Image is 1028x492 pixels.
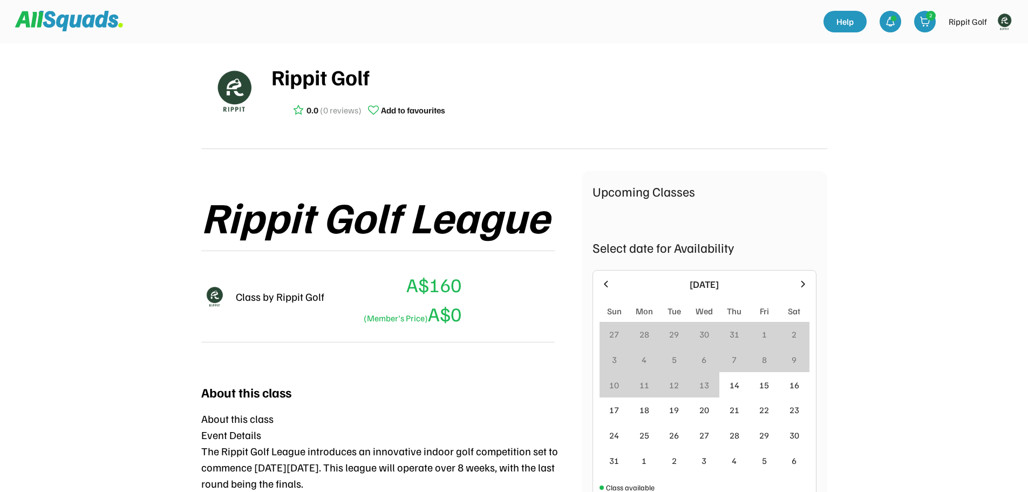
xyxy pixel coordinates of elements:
div: Class by Rippit Golf [236,288,324,305]
div: 18 [639,403,649,416]
div: 3 [612,353,617,366]
div: 4 [732,454,737,467]
div: 6 [702,353,706,366]
div: About this class [201,382,291,402]
div: 0.0 [307,104,318,117]
div: 28 [730,429,739,442]
div: 31 [609,454,619,467]
div: Sun [607,305,622,318]
img: bell-03%20%281%29.svg [885,16,896,27]
div: Sat [788,305,800,318]
div: 5 [762,454,767,467]
img: Rippitlogov2_green.png [207,64,261,118]
div: Upcoming Classes [593,181,816,201]
div: 3 [702,454,706,467]
div: 2 [927,11,935,19]
div: Wed [696,305,713,318]
div: 29 [669,328,679,341]
font: (Member's Price) [364,313,428,323]
div: 1 [762,328,767,341]
div: Rippit Golf [271,60,827,93]
div: 27 [609,328,619,341]
div: 1 [642,454,646,467]
img: Rippitlogov2_green.png [993,11,1015,32]
div: Add to favourites [381,104,445,117]
div: 19 [669,403,679,416]
div: 8 [762,353,767,366]
div: 17 [609,403,619,416]
div: A$0 [360,299,461,328]
div: 15 [759,379,769,392]
div: 24 [609,429,619,442]
div: 13 [699,379,709,392]
div: 9 [792,353,796,366]
div: 20 [699,403,709,416]
div: 11 [639,379,649,392]
a: Help [823,11,867,32]
div: Fri [760,305,769,318]
div: A$160 [406,270,461,299]
div: 26 [669,429,679,442]
div: 2 [672,454,677,467]
div: [DATE] [618,277,791,292]
div: 30 [699,328,709,341]
div: Mon [636,305,653,318]
div: (0 reviews) [320,104,362,117]
div: 29 [759,429,769,442]
div: 7 [732,353,737,366]
div: 6 [792,454,796,467]
div: Rippit Golf [949,15,987,28]
div: 16 [789,379,799,392]
div: Select date for Availability [593,238,816,257]
img: Squad%20Logo.svg [15,11,123,31]
div: 27 [699,429,709,442]
img: Rippitlogov2_green.png [201,284,227,309]
div: 12 [669,379,679,392]
div: Thu [727,305,741,318]
div: 2 [792,328,796,341]
div: 21 [730,403,739,416]
div: 4 [642,353,646,366]
img: shopping-cart-01%20%281%29.svg [920,16,930,27]
div: 31 [730,328,739,341]
div: 10 [609,379,619,392]
div: Tue [668,305,681,318]
div: Rippit Golf League [201,192,549,240]
div: 22 [759,403,769,416]
div: 23 [789,403,799,416]
div: 30 [789,429,799,442]
div: 14 [730,379,739,392]
div: 28 [639,328,649,341]
div: 5 [672,353,677,366]
div: 25 [639,429,649,442]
